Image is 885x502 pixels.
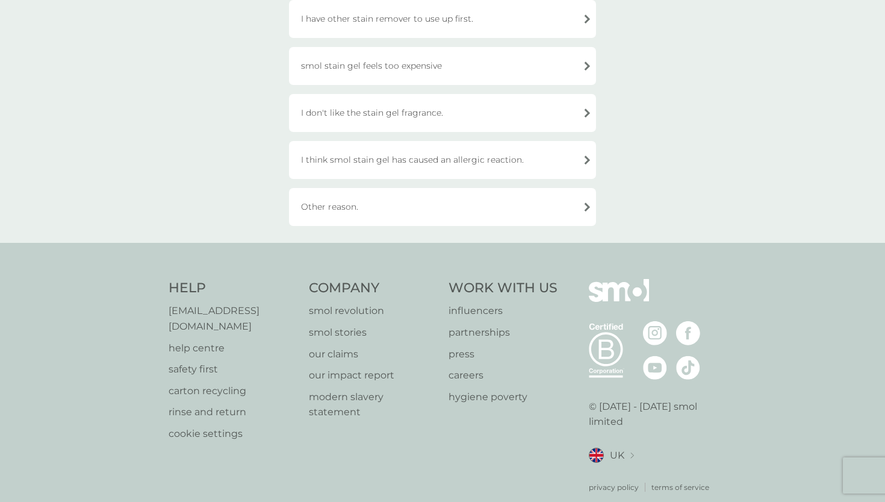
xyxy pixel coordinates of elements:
a: privacy policy [589,482,639,493]
a: careers [449,368,557,383]
a: hygiene poverty [449,389,557,405]
img: smol [589,279,649,320]
a: modern slavery statement [309,389,437,420]
h4: Work With Us [449,279,557,298]
a: partnerships [449,325,557,340]
img: visit the smol Facebook page [676,321,700,345]
img: visit the smol Youtube page [643,356,667,380]
img: select a new location [630,453,634,459]
h4: Company [309,279,437,298]
img: visit the smol Instagram page [643,321,667,345]
a: cookie settings [169,426,297,442]
div: I don't like the stain gel fragrance. [289,94,596,132]
div: smol stain gel feels too expensive [289,47,596,85]
a: press [449,347,557,362]
a: smol revolution [309,303,437,319]
div: Other reason. [289,188,596,226]
img: UK flag [589,448,604,463]
a: our claims [309,347,437,362]
a: carton recycling [169,383,297,399]
a: [EMAIL_ADDRESS][DOMAIN_NAME] [169,303,297,334]
a: safety first [169,362,297,377]
img: visit the smol Tiktok page [676,356,700,380]
a: influencers [449,303,557,319]
a: help centre [169,340,297,356]
p: © [DATE] - [DATE] smol limited [589,399,717,430]
a: our impact report [309,368,437,383]
h4: Help [169,279,297,298]
a: rinse and return [169,404,297,420]
span: UK [610,448,624,463]
a: smol stories [309,325,437,340]
a: terms of service [651,482,709,493]
div: I think smol stain gel has caused an allergic reaction. [289,141,596,179]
